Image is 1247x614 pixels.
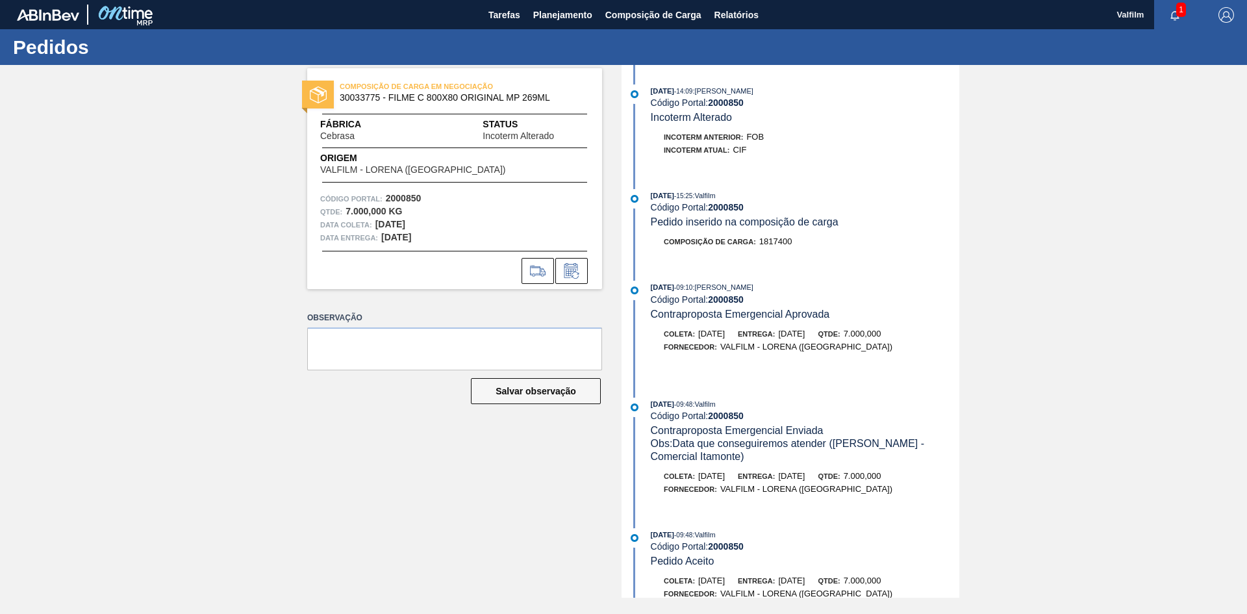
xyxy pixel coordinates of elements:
span: Fornecedor: [664,485,717,493]
img: Logout [1218,7,1234,23]
span: 1817400 [759,237,792,246]
span: Qtde: [818,472,840,480]
span: 30033775 - FILME C 800X80 ORIGINAL MP 269ML [340,93,575,103]
span: [DATE] [778,471,805,481]
span: - 09:10 [674,284,692,291]
span: : Valfilm [692,192,715,199]
span: Composição de Carga : [664,238,756,246]
span: Entrega: [738,330,775,338]
button: Notificações [1154,6,1196,24]
span: Planejamento [533,7,592,23]
span: Data entrega: [320,231,378,244]
span: [DATE] [778,329,805,339]
span: Relatórios [714,7,759,23]
img: TNhmsLtSVTkK8tSr43FrP2fwEKptu5GPRR3wAAAABJRU5ErkJggg== [17,9,79,21]
label: Observação [307,309,602,327]
span: Qtde : [320,205,342,218]
span: Contraproposta Emergencial Enviada [651,425,824,436]
span: Data coleta: [320,218,372,231]
strong: 2000850 [708,202,744,212]
img: atual [631,287,638,294]
img: atual [631,195,638,203]
span: 7.000,000 [844,576,881,585]
span: - 14:09 [674,88,692,95]
span: Código Portal: [320,192,383,205]
img: status [310,86,327,103]
span: : [PERSON_NAME] [692,283,753,291]
div: Código Portal: [651,294,959,305]
span: Incoterm Anterior: [664,133,743,141]
span: Coleta: [664,577,695,585]
span: : Valfilm [692,531,715,539]
div: Código Portal: [651,541,959,552]
span: Coleta: [664,472,695,480]
span: [DATE] [651,192,674,199]
span: FOB [746,132,764,142]
img: atual [631,403,638,411]
span: VALFILM - LORENA ([GEOGRAPHIC_DATA]) [320,165,506,175]
span: - 09:48 [674,401,692,408]
span: : [PERSON_NAME] [692,87,753,95]
span: Contraproposta Emergencial Aprovada [651,309,830,320]
span: - 15:25 [674,192,692,199]
div: Ir para Composição de Carga [522,258,554,284]
span: Fornecedor: [664,590,717,598]
span: Pedido inserido na composição de carga [651,216,838,227]
span: VALFILM - LORENA ([GEOGRAPHIC_DATA]) [720,589,892,598]
span: Entrega: [738,472,775,480]
div: Informar alteração no pedido [555,258,588,284]
span: 7.000,000 [844,329,881,339]
span: Qtde: [818,330,840,338]
div: Código Portal: [651,202,959,212]
strong: 2000850 [708,97,744,108]
button: Salvar observação [471,378,601,404]
strong: 7.000,000 KG [346,206,402,216]
strong: 2000850 [708,294,744,305]
span: VALFILM - LORENA ([GEOGRAPHIC_DATA]) [720,342,892,352]
span: COMPOSIÇÃO DE CARGA EM NEGOCIAÇÃO [340,80,522,93]
span: Entrega: [738,577,775,585]
div: Código Portal: [651,97,959,108]
img: atual [631,90,638,98]
div: Código Portal: [651,411,959,421]
span: Origem [320,151,542,165]
span: [DATE] [698,471,725,481]
span: [DATE] [698,576,725,585]
span: Status [483,118,589,131]
h1: Pedidos [13,40,244,55]
span: [DATE] [651,400,674,408]
span: Incoterm Alterado [651,112,732,123]
span: Coleta: [664,330,695,338]
span: [DATE] [698,329,725,339]
span: - 09:48 [674,531,692,539]
span: Pedido Aceito [651,556,714,567]
span: Obs: Data que conseguiremos atender ([PERSON_NAME] - Comercial Itamonte) [651,438,927,462]
strong: [DATE] [375,219,405,229]
span: Fornecedor: [664,343,717,351]
span: Cebrasa [320,131,355,141]
span: Qtde: [818,577,840,585]
strong: 2000850 [386,193,422,203]
span: [DATE] [651,87,674,95]
strong: 2000850 [708,411,744,421]
span: Incoterm Atual: [664,146,729,154]
span: CIF [733,145,746,155]
span: Tarefas [488,7,520,23]
img: atual [631,534,638,542]
span: : Valfilm [692,400,715,408]
span: Composição de Carga [605,7,701,23]
span: [DATE] [651,283,674,291]
span: Fábrica [320,118,396,131]
span: [DATE] [778,576,805,585]
strong: 2000850 [708,541,744,552]
span: VALFILM - LORENA ([GEOGRAPHIC_DATA]) [720,484,892,494]
span: Incoterm Alterado [483,131,554,141]
span: 7.000,000 [844,471,881,481]
span: [DATE] [651,531,674,539]
strong: [DATE] [381,232,411,242]
span: 1 [1176,3,1186,17]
